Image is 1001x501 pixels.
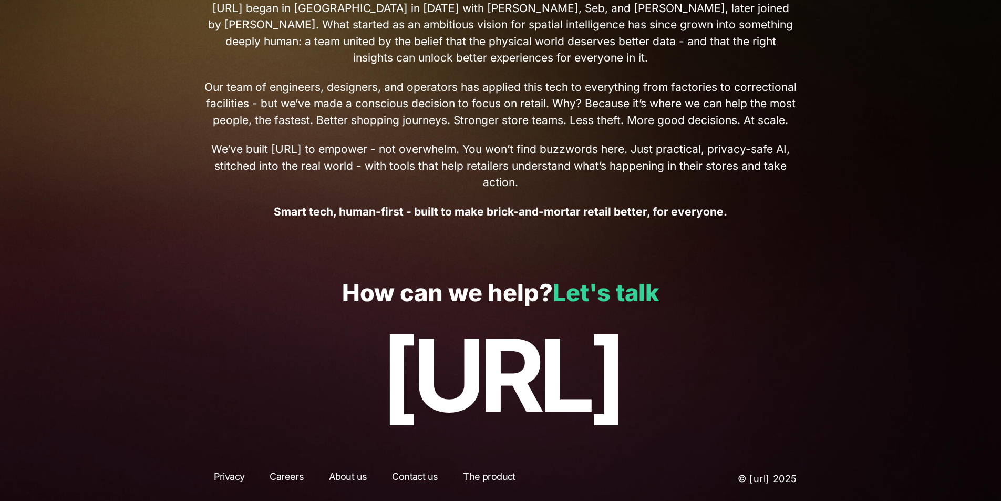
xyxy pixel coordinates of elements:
p: [URL] [32,319,969,432]
a: Privacy [204,469,254,488]
span: We’ve built [URL] to empower - not overwhelm. You won’t find buzzwords here. Just practical, priv... [204,141,797,191]
a: The product [453,469,524,488]
a: Careers [260,469,313,488]
p: How can we help? [32,280,969,306]
p: © [URL] 2025 [649,469,798,488]
span: Our team of engineers, designers, and operators has applied this tech to everything from factorie... [204,79,797,129]
strong: Smart tech, human-first - built to make brick-and-mortar retail better, for everyone. [274,205,727,218]
a: About us [319,469,376,488]
a: Contact us [383,469,447,488]
a: Let's talk [553,278,659,307]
